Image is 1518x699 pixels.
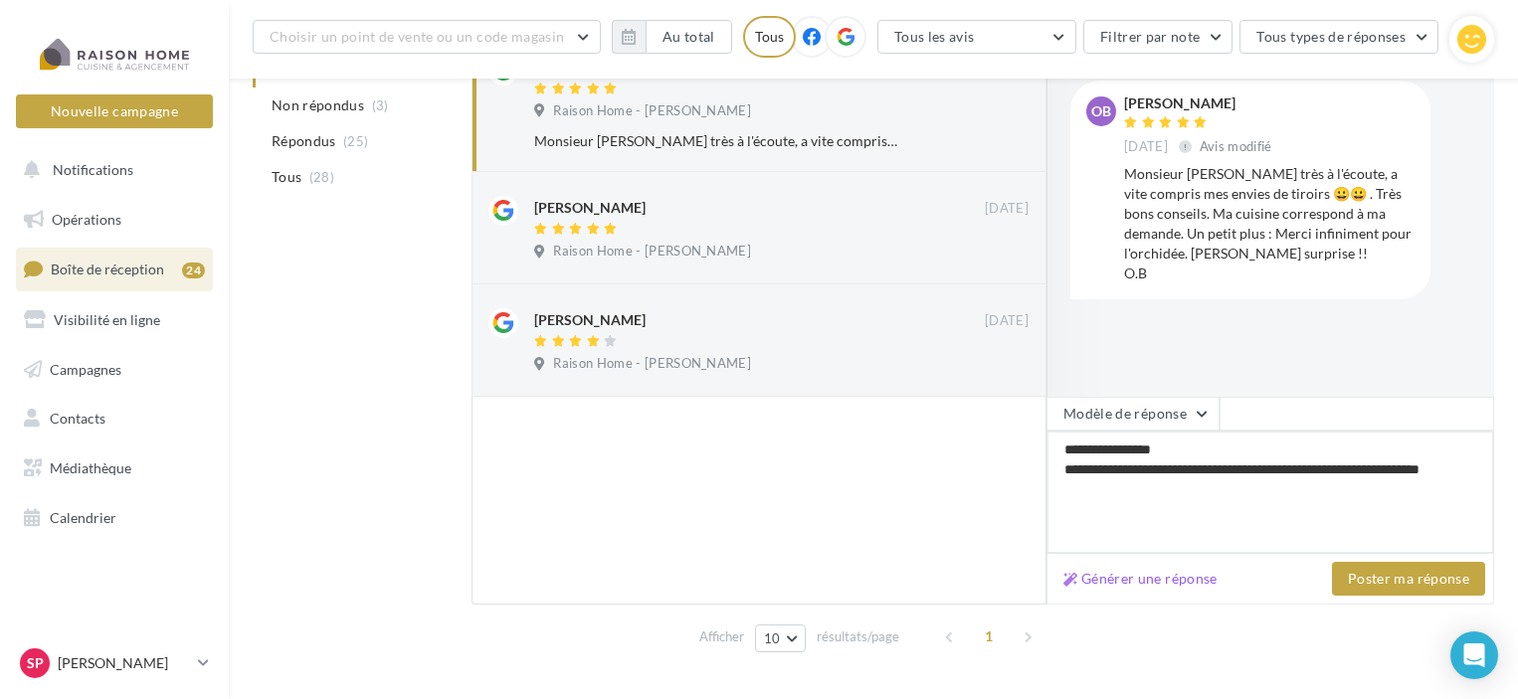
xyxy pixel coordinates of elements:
span: Tous [272,167,301,187]
a: Calendrier [12,497,217,539]
span: Contacts [50,410,105,427]
span: Non répondus [272,95,364,115]
span: Boîte de réception [51,261,164,277]
button: Choisir un point de vente ou un code magasin [253,20,601,54]
span: Tous types de réponses [1256,28,1406,45]
button: Nouvelle campagne [16,94,213,128]
button: Poster ma réponse [1332,562,1485,596]
div: 24 [182,262,205,278]
a: Campagnes [12,349,217,391]
span: Afficher [699,627,744,646]
button: Notifications [12,149,209,191]
span: Tous les avis [894,28,975,45]
a: Sp [PERSON_NAME] [16,644,213,682]
span: Choisir un point de vente ou un code magasin [270,28,564,45]
a: Boîte de réception24 [12,248,217,290]
span: Médiathèque [50,459,131,476]
span: (28) [309,169,334,185]
span: Visibilité en ligne [54,311,160,328]
span: 10 [764,630,781,646]
span: (3) [372,97,389,113]
button: 10 [755,624,806,652]
a: Opérations [12,199,217,241]
span: résultats/page [817,627,899,646]
button: Tous types de réponses [1239,20,1438,54]
div: Tous [743,16,796,58]
span: Opérations [52,211,121,228]
div: [PERSON_NAME] [534,198,646,218]
span: Avis modifié [1200,138,1272,154]
div: [PERSON_NAME] [1124,96,1276,110]
span: Campagnes [50,360,121,377]
button: Tous les avis [877,20,1076,54]
button: Au total [612,20,732,54]
button: Au total [646,20,732,54]
span: 1 [973,620,1005,652]
button: Générer une réponse [1055,567,1226,591]
a: Médiathèque [12,447,217,489]
span: [DATE] [985,200,1029,218]
div: Monsieur [PERSON_NAME] très à l'écoute, a vite compris mes envies de tiroirs 😀😀 . Très bons conse... [1124,164,1415,283]
span: Raison Home - [PERSON_NAME] [553,243,751,261]
div: Monsieur [PERSON_NAME] très à l'écoute, a vite compris mes envies de tiroirs 😀😀 . Très bons conse... [534,131,899,151]
span: Répondus [272,131,336,151]
a: Contacts [12,398,217,439]
span: OB [1091,101,1111,121]
button: Modèle de réponse [1046,397,1220,431]
span: (25) [343,133,368,149]
button: Filtrer par note [1083,20,1233,54]
div: Open Intercom Messenger [1450,631,1498,679]
div: [PERSON_NAME] [534,310,646,330]
span: [DATE] [1124,138,1168,156]
span: Raison Home - [PERSON_NAME] [553,355,751,373]
a: Visibilité en ligne [12,299,217,341]
span: Sp [27,653,44,673]
span: Calendrier [50,509,116,526]
span: [DATE] [985,312,1029,330]
p: [PERSON_NAME] [58,653,190,673]
span: Notifications [53,161,133,178]
span: Raison Home - [PERSON_NAME] [553,102,751,120]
